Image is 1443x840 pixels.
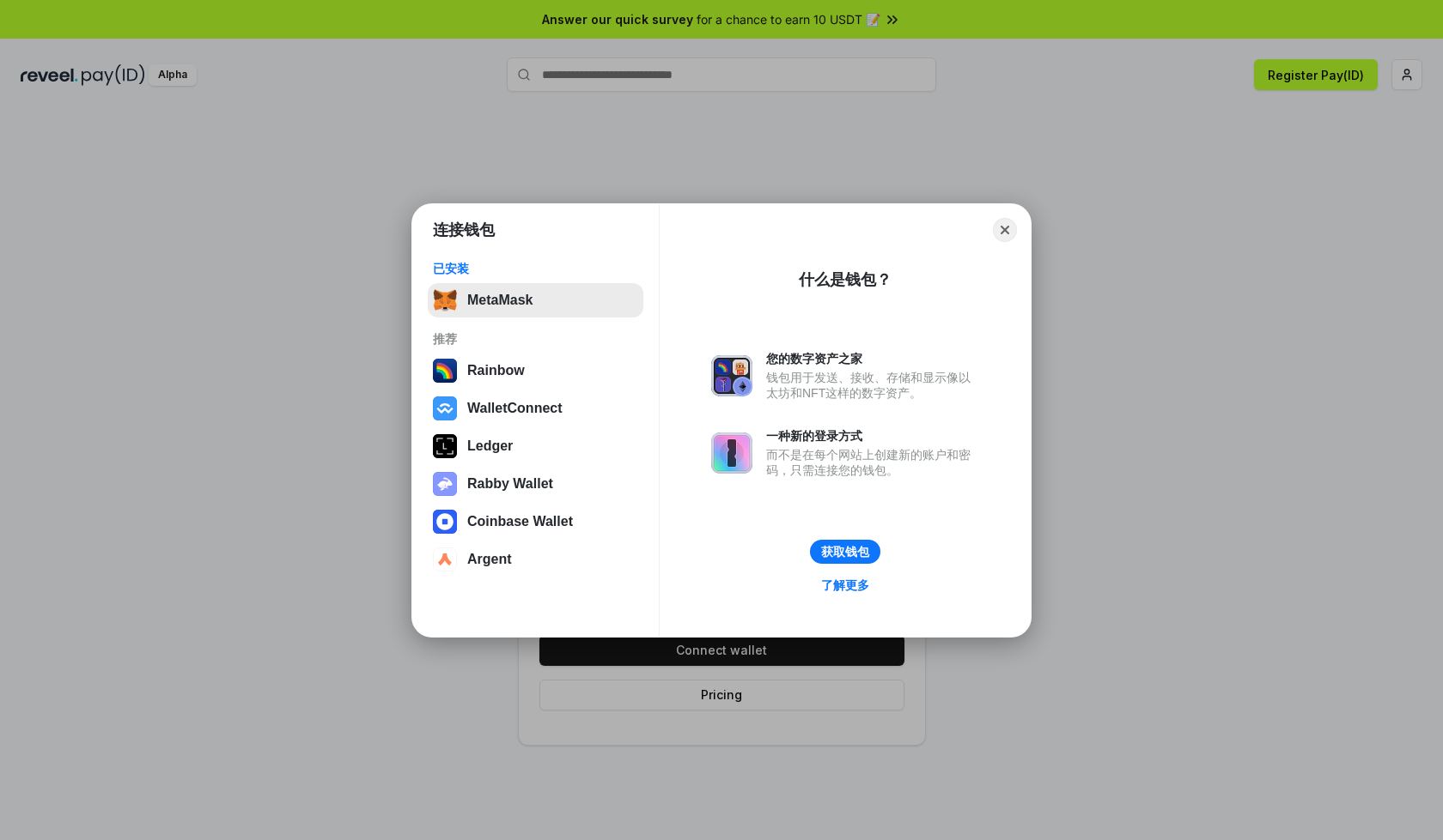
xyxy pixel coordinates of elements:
[428,429,643,463] button: Ledger
[428,542,643,577] button: Argent
[433,220,495,240] h1: 连接钱包
[428,467,643,501] button: Rabby Wallet
[467,293,533,308] div: MetaMask
[433,261,638,276] div: 已安装
[467,514,573,529] div: Coinbase Wallet
[428,505,643,539] button: Coinbase Wallet
[467,401,563,416] div: WalletConnect
[428,283,643,317] button: MetaMask
[766,447,979,478] div: 而不是在每个网站上创建新的账户和密码，只需连接您的钱包。
[821,577,869,593] div: 了解更多
[467,476,553,492] div: Rabby Wallet
[433,331,638,347] div: 推荐
[821,544,869,559] div: 获取钱包
[433,472,457,496] img: svg+xml,%3Csvg%20xmlns%3D%22http%3A%2F%2Fwww.w3.org%2F2000%2Fsvg%22%20fill%3D%22none%22%20viewBox...
[766,370,979,401] div: 钱包用于发送、接收、存储和显示像以太坊和NFT这样的数字资产。
[766,351,979,366] div: 您的数字资产之家
[766,428,979,444] div: 一种新的登录方式
[433,434,457,458] img: svg+xml,%3Csvg%20xmlns%3D%22http%3A%2F%2Fwww.w3.org%2F2000%2Fsvg%22%20width%3D%2228%22%20height%3...
[428,354,643,388] button: Rainbow
[711,432,752,474] img: svg+xml,%3Csvg%20xmlns%3D%22http%3A%2F%2Fwww.w3.org%2F2000%2Fsvg%22%20fill%3D%22none%22%20viewBox...
[433,396,457,420] img: svg+xml,%3Csvg%20width%3D%2228%22%20height%3D%2228%22%20viewBox%3D%220%200%2028%2028%22%20fill%3D...
[811,574,880,596] a: 了解更多
[799,269,892,290] div: 什么是钱包？
[467,438,513,454] div: Ledger
[428,391,643,426] button: WalletConnect
[433,547,457,571] img: svg+xml,%3Csvg%20width%3D%2228%22%20height%3D%2228%22%20viewBox%3D%220%200%2028%2028%22%20fill%3D...
[467,363,525,378] div: Rainbow
[467,552,512,567] div: Argent
[433,359,457,383] img: svg+xml,%3Csvg%20width%3D%22120%22%20height%3D%22120%22%20viewBox%3D%220%200%20120%20120%22%20fil...
[993,218,1017,242] button: Close
[810,540,880,564] button: 获取钱包
[711,355,752,396] img: svg+xml,%3Csvg%20xmlns%3D%22http%3A%2F%2Fwww.w3.org%2F2000%2Fsvg%22%20fill%3D%22none%22%20viewBox...
[433,510,457,534] img: svg+xml,%3Csvg%20width%3D%2228%22%20height%3D%2228%22%20viewBox%3D%220%200%2028%2028%22%20fill%3D...
[433,288,457,312] img: svg+xml,%3Csvg%20fill%3D%22none%22%20height%3D%2233%22%20viewBox%3D%220%200%2035%2033%22%20width%...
